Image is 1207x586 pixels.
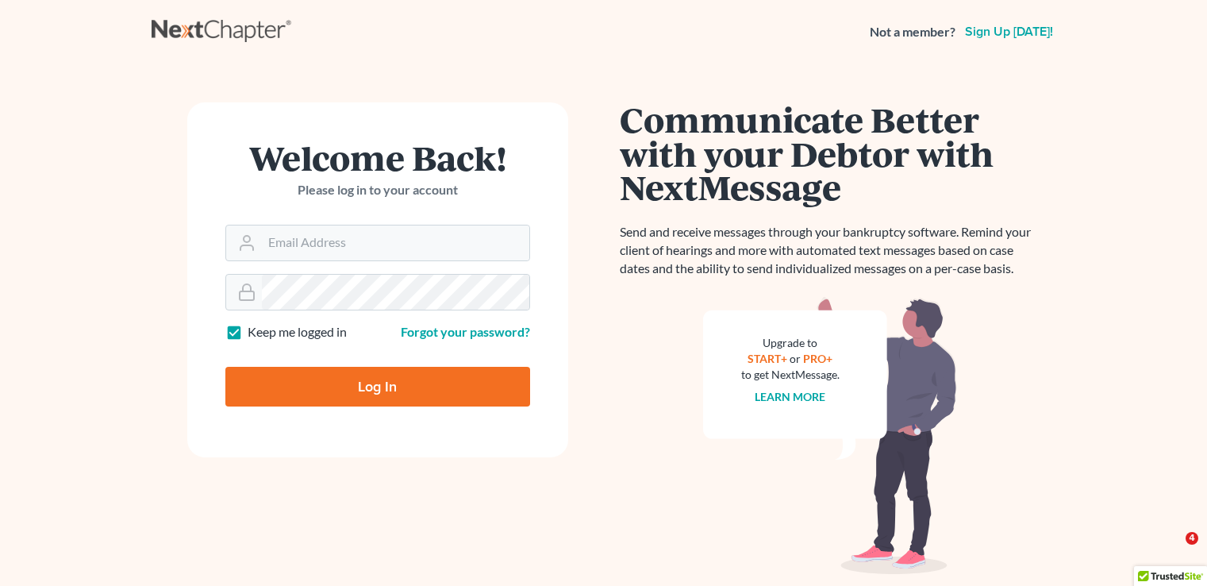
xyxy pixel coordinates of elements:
[1186,532,1198,545] span: 4
[225,141,530,175] h1: Welcome Back!
[703,297,957,575] img: nextmessage_bg-59042aed3d76b12b5cd301f8e5b87938c9018125f34e5fa2b7a6b67550977c72.svg
[803,352,832,365] a: PRO+
[248,323,347,341] label: Keep me logged in
[741,367,840,383] div: to get NextMessage.
[962,25,1056,38] a: Sign up [DATE]!
[620,102,1040,204] h1: Communicate Better with your Debtor with NextMessage
[620,223,1040,278] p: Send and receive messages through your bankruptcy software. Remind your client of hearings and mo...
[401,324,530,339] a: Forgot your password?
[741,335,840,351] div: Upgrade to
[790,352,801,365] span: or
[755,390,825,403] a: Learn more
[870,23,955,41] strong: Not a member?
[1153,532,1191,570] iframe: Intercom live chat
[262,226,529,260] input: Email Address
[225,181,530,199] p: Please log in to your account
[225,367,530,407] input: Log In
[748,352,787,365] a: START+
